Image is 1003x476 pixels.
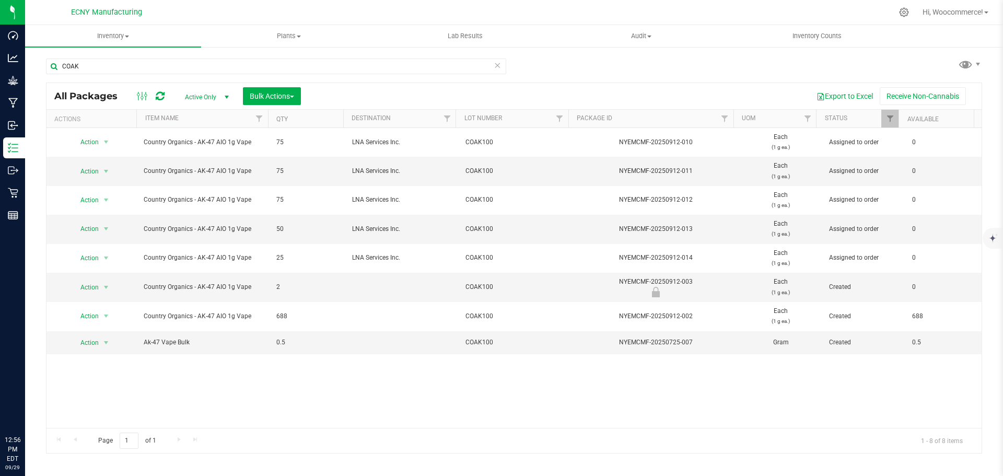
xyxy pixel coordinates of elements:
span: 75 [276,195,340,205]
span: Created [829,282,900,292]
span: Action [71,222,99,236]
span: COAK100 [465,137,566,147]
span: Page of 1 [89,433,165,449]
p: (1 g ea.) [745,229,816,239]
span: Action [71,309,99,323]
a: Filter [251,110,268,127]
span: COAK100 [465,282,566,292]
span: 0 [912,166,975,176]
p: (1 g ea.) [745,142,816,152]
iframe: Resource center [10,392,42,424]
span: Country Organics - AK-47 AIO 1g Vape [144,166,264,176]
span: Action [71,280,99,295]
span: Assigned to order [829,224,900,234]
a: Filter [551,110,568,127]
span: select [100,335,113,350]
span: Action [71,251,99,265]
span: Country Organics - AK-47 AIO 1g Vape [144,311,264,321]
span: Country Organics - AK-47 AIO 1g Vape [144,195,264,205]
a: Filter [716,110,733,127]
div: NYEMCMF-20250912-010 [571,137,741,147]
span: 0 [912,224,975,234]
span: 0.5 [276,338,340,347]
span: Country Organics - AK-47 AIO 1g Vape [144,253,264,263]
span: select [100,193,113,207]
span: LNA Services Inc. [352,224,453,234]
span: select [100,222,113,236]
span: 0 [912,253,975,263]
a: Status [825,114,847,122]
a: Item Name [145,114,179,122]
span: 0 [912,282,975,292]
p: (1 g ea.) [745,258,816,268]
button: Export to Excel [810,87,880,105]
span: LNA Services Inc. [352,166,453,176]
span: Bulk Actions [250,92,294,100]
span: COAK100 [465,253,566,263]
a: Filter [799,110,816,127]
span: Inventory [25,31,201,41]
input: 1 [120,433,138,449]
a: Destination [352,114,391,122]
a: Available [907,115,939,123]
span: select [100,164,113,179]
a: Filter [881,110,899,127]
span: 1 - 8 of 8 items [913,433,971,448]
a: Package ID [577,114,612,122]
span: LNA Services Inc. [352,195,453,205]
span: Inventory Counts [778,31,856,41]
span: 0 [912,195,975,205]
span: Country Organics - AK-47 AIO 1g Vape [144,224,264,234]
div: NYEMCMF-20250725-007 [571,338,741,347]
span: Country Organics - AK-47 AIO 1g Vape [144,137,264,147]
span: Action [71,335,99,350]
inline-svg: Dashboard [8,30,18,41]
span: Each [745,219,816,239]
div: NYEMCMF-20250912-011 [571,166,741,176]
inline-svg: Inventory [8,143,18,153]
span: Each [745,161,816,181]
span: Clear [494,59,501,72]
span: Gram [745,338,816,347]
span: select [100,135,113,149]
span: LNA Services Inc. [352,137,453,147]
inline-svg: Retail [8,188,18,198]
span: Assigned to order [829,195,900,205]
div: NYEMCMF-20250912-013 [571,224,741,234]
div: NYEMCMF-20250912-012 [571,195,741,205]
span: Created [829,311,900,321]
div: Actions [54,115,133,123]
span: Assigned to order [829,137,900,147]
span: select [100,309,113,323]
span: COAK100 [465,166,566,176]
span: COAK100 [465,311,566,321]
span: All Packages [54,90,128,102]
span: Action [71,193,99,207]
p: (1 g ea.) [745,287,816,297]
div: Time Capsule [571,287,741,297]
a: Plants [201,25,377,47]
span: Each [745,306,816,326]
span: Action [71,135,99,149]
div: NYEMCMF-20250912-002 [571,311,741,321]
span: COAK100 [465,224,566,234]
div: NYEMCMF-20250912-014 [571,253,741,263]
span: Each [745,248,816,268]
span: Hi, Woocommerce! [923,8,983,16]
span: 688 [912,311,975,321]
span: Each [745,277,816,297]
span: 688 [276,311,340,321]
a: Lab Results [377,25,553,47]
button: Receive Non-Cannabis [880,87,966,105]
inline-svg: Inbound [8,120,18,131]
a: Inventory Counts [729,25,905,47]
span: 2 [276,282,340,292]
inline-svg: Outbound [8,165,18,176]
span: ECNY Manufacturing [71,8,142,17]
iframe: Resource center unread badge [31,391,43,403]
span: LNA Services Inc. [352,253,453,263]
span: Lab Results [434,31,497,41]
span: COAK100 [465,338,566,347]
span: select [100,280,113,295]
p: (1 g ea.) [745,200,816,210]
